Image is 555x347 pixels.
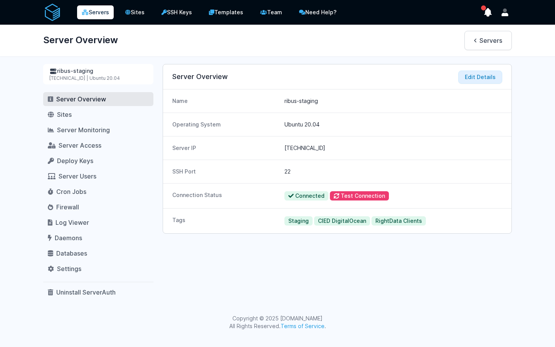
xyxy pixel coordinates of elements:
[43,138,153,152] a: Server Access
[372,216,426,226] span: RightData Clients
[498,5,512,19] button: User menu
[59,141,101,149] span: Server Access
[294,5,342,20] a: Need Help?
[56,288,116,296] span: Uninstall ServerAuth
[56,95,106,103] span: Server Overview
[49,75,147,81] div: [TECHNICAL_ID] | Ubuntu 20.04
[43,185,153,199] a: Cron Jobs
[156,5,197,20] a: SSH Keys
[43,231,153,245] a: Daemons
[172,191,278,200] dt: Connection Status
[43,169,153,183] a: Server Users
[57,111,72,118] span: Sites
[458,71,502,84] button: Edit Details
[43,92,153,106] a: Server Overview
[57,265,81,273] span: Settings
[203,5,249,20] a: Templates
[172,168,278,175] dt: SSH Port
[59,172,96,180] span: Server Users
[43,285,153,299] a: Uninstall ServerAuth
[464,31,512,50] a: Servers
[43,31,118,49] h1: Server Overview
[314,216,370,226] span: CIED DigitalOcean
[284,168,502,175] dd: 22
[255,5,288,20] a: Team
[43,3,62,22] img: serverAuth logo
[55,219,89,226] span: Log Viewer
[120,5,150,20] a: Sites
[481,5,486,10] span: has unread notifications
[281,323,325,329] a: Terms of Service
[284,97,502,105] dd: ribus-staging
[284,144,502,152] dd: [TECHNICAL_ID]
[284,121,502,128] dd: Ubuntu 20.04
[43,246,153,260] a: Databases
[55,234,82,242] span: Daemons
[77,5,114,19] a: Servers
[172,121,278,128] dt: Operating System
[43,262,153,276] a: Settings
[57,157,93,165] span: Deploy Keys
[56,188,86,195] span: Cron Jobs
[43,108,153,121] a: Sites
[172,144,278,152] dt: Server IP
[284,216,313,226] span: Staging
[43,123,153,137] a: Server Monitoring
[172,97,278,105] dt: Name
[49,67,147,75] div: ribus-staging
[43,200,153,214] a: Firewall
[172,216,278,226] dt: Tags
[330,191,389,200] button: Test Connection
[43,154,153,168] a: Deploy Keys
[172,72,502,81] h3: Server Overview
[43,216,153,229] a: Log Viewer
[284,191,328,200] span: Connected
[481,5,495,19] button: show notifications
[56,249,87,257] span: Databases
[57,126,110,134] span: Server Monitoring
[56,203,79,211] span: Firewall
